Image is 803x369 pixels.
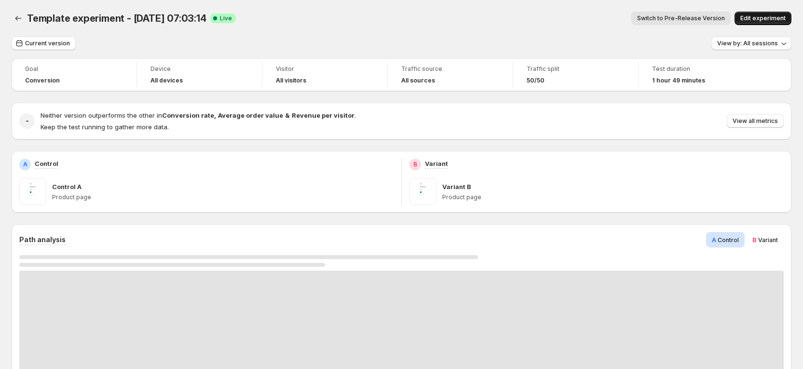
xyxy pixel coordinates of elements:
[52,182,82,191] p: Control A
[442,193,784,201] p: Product page
[150,65,248,73] span: Device
[527,65,625,73] span: Traffic split
[752,236,757,244] span: B
[740,14,786,22] span: Edit experiment
[652,64,750,85] a: Test duration1 hour 49 minutes
[401,77,435,84] h4: All sources
[25,40,70,47] span: Current version
[41,123,169,131] span: Keep the test running to gather more data.
[425,159,448,168] p: Variant
[12,12,25,25] button: Back
[401,64,499,85] a: Traffic sourceAll sources
[652,77,705,84] span: 1 hour 49 minutes
[409,178,436,205] img: Variant B
[150,77,183,84] h4: All devices
[41,111,356,119] span: Neither version outperforms the other in .
[652,65,750,73] span: Test duration
[26,116,29,126] h2: -
[214,111,216,119] strong: ,
[758,236,778,244] span: Variant
[150,64,248,85] a: DeviceAll devices
[717,40,778,47] span: View by: All sessions
[712,236,716,244] span: A
[27,13,206,24] span: Template experiment - [DATE] 07:03:14
[52,193,394,201] p: Product page
[218,111,283,119] strong: Average order value
[35,159,58,168] p: Control
[527,64,625,85] a: Traffic split50/50
[733,117,778,125] span: View all metrics
[735,12,791,25] button: Edit experiment
[12,37,76,50] button: Current version
[220,14,232,22] span: Live
[718,236,739,244] span: Control
[727,114,784,128] button: View all metrics
[527,77,544,84] span: 50/50
[25,77,60,84] span: Conversion
[25,65,123,73] span: Goal
[276,64,374,85] a: VisitorAll visitors
[162,111,214,119] strong: Conversion rate
[25,64,123,85] a: GoalConversion
[442,182,471,191] p: Variant B
[413,161,417,168] h2: B
[711,37,791,50] button: View by: All sessions
[276,77,306,84] h4: All visitors
[19,178,46,205] img: Control A
[285,111,290,119] strong: &
[292,111,354,119] strong: Revenue per visitor
[401,65,499,73] span: Traffic source
[631,12,731,25] button: Switch to Pre-Release Version
[637,14,725,22] span: Switch to Pre-Release Version
[19,235,66,245] h3: Path analysis
[276,65,374,73] span: Visitor
[23,161,27,168] h2: A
